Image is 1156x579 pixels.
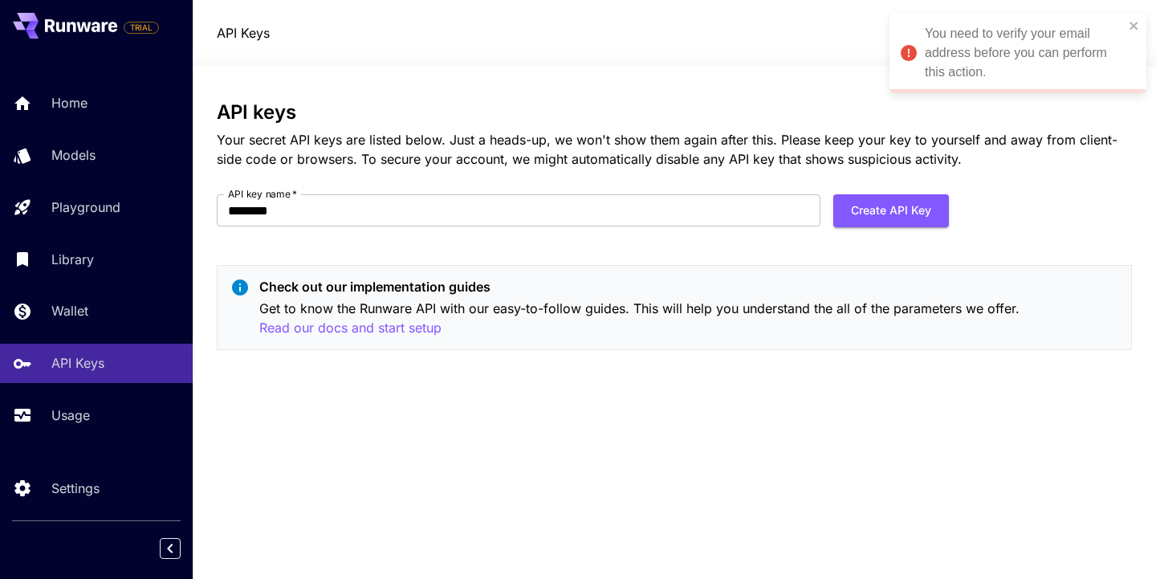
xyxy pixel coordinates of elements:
label: API key name [228,187,297,201]
button: Collapse sidebar [160,538,181,559]
div: You need to verify your email address before you can perform this action. [925,24,1124,82]
p: Home [51,93,88,112]
p: Check out our implementation guides [259,277,1118,296]
span: TRIAL [124,22,158,34]
a: API Keys [217,23,270,43]
p: Your secret API keys are listed below. Just a heads-up, we won't show them again after this. Plea... [217,130,1132,169]
button: Read our docs and start setup [259,318,442,338]
p: Wallet [51,301,88,320]
p: Library [51,250,94,269]
nav: breadcrumb [217,23,270,43]
div: Collapse sidebar [172,534,193,563]
button: Create API Key [833,194,949,227]
p: API Keys [51,353,104,373]
button: close [1129,19,1140,32]
h3: API keys [217,101,1132,124]
p: Get to know the Runware API with our easy-to-follow guides. This will help you understand the all... [259,299,1118,338]
p: Playground [51,198,120,217]
p: Usage [51,406,90,425]
span: Add your payment card to enable full platform functionality. [124,18,159,37]
p: Models [51,145,96,165]
p: Settings [51,479,100,498]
